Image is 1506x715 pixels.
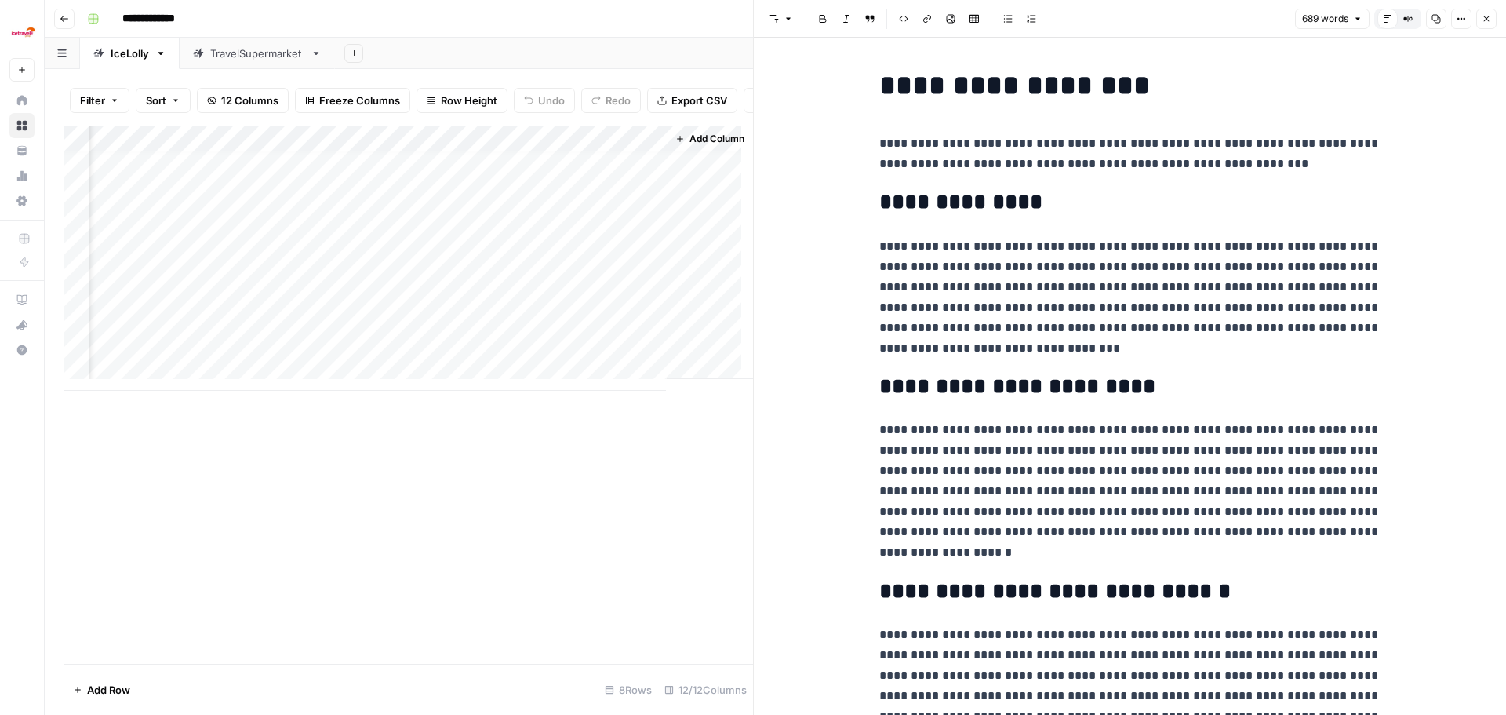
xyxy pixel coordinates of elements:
[111,46,149,61] div: IceLolly
[658,677,753,702] div: 12/12 Columns
[210,46,304,61] div: TravelSupermarket
[70,88,129,113] button: Filter
[514,88,575,113] button: Undo
[136,88,191,113] button: Sort
[647,88,737,113] button: Export CSV
[9,113,35,138] a: Browse
[1302,12,1348,26] span: 689 words
[581,88,641,113] button: Redo
[598,677,658,702] div: 8 Rows
[80,93,105,108] span: Filter
[146,93,166,108] span: Sort
[606,93,631,108] span: Redo
[417,88,507,113] button: Row Height
[538,93,565,108] span: Undo
[9,13,35,52] button: Workspace: Ice Travel Group
[9,88,35,113] a: Home
[9,312,35,337] button: What's new?
[9,138,35,163] a: Your Data
[64,677,140,702] button: Add Row
[9,337,35,363] button: Help + Support
[197,88,289,113] button: 12 Columns
[9,287,35,312] a: AirOps Academy
[669,129,751,149] button: Add Column
[671,93,727,108] span: Export CSV
[87,682,130,698] span: Add Row
[295,88,410,113] button: Freeze Columns
[10,313,34,337] div: What's new?
[1295,9,1370,29] button: 689 words
[9,163,35,188] a: Usage
[221,93,278,108] span: 12 Columns
[319,93,400,108] span: Freeze Columns
[689,132,744,146] span: Add Column
[441,93,497,108] span: Row Height
[80,38,180,69] a: IceLolly
[9,18,38,46] img: Ice Travel Group Logo
[180,38,335,69] a: TravelSupermarket
[9,188,35,213] a: Settings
